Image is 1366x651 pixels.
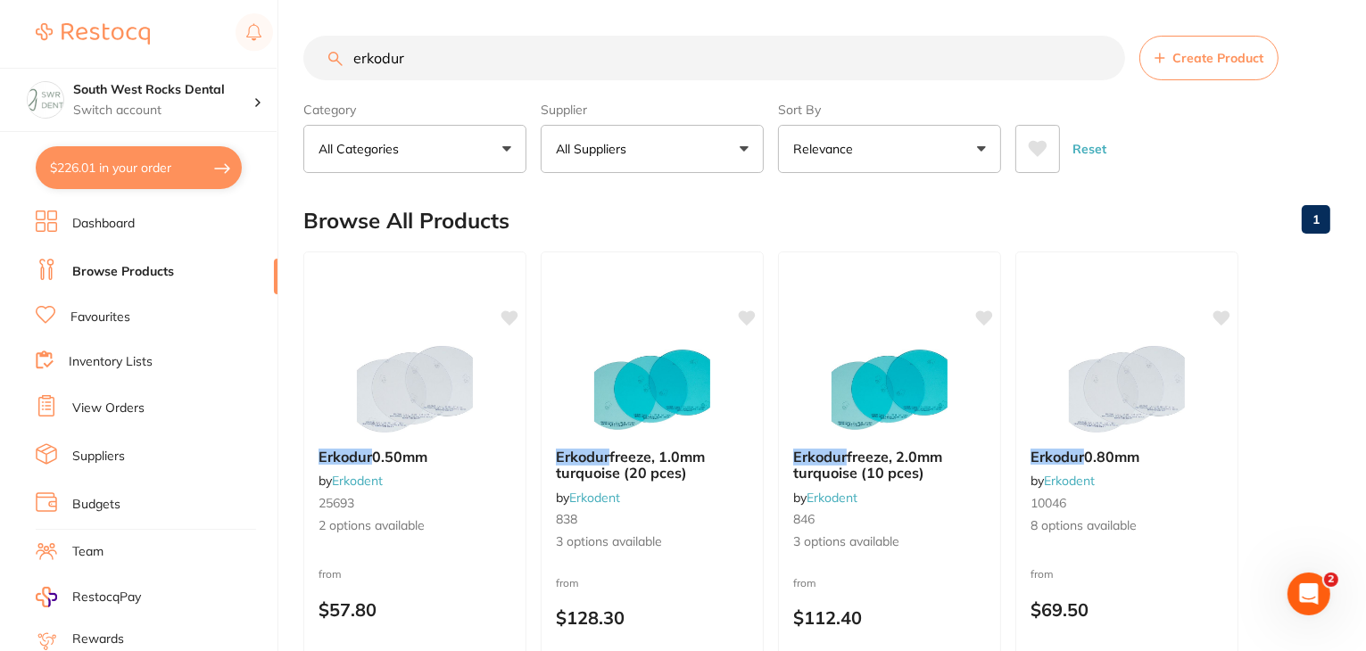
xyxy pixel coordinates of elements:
button: Create Product [1139,36,1279,80]
a: 1 [1302,202,1330,237]
p: Relevance [793,140,860,158]
button: Reset [1067,125,1112,173]
label: Supplier [541,102,764,118]
a: Dashboard [72,215,135,233]
p: $128.30 [556,607,749,628]
a: Browse Products [72,263,174,281]
span: 2 options available [319,517,511,535]
h2: Browse All Products [303,209,509,234]
label: Sort By [778,102,1001,118]
span: Create Product [1172,51,1263,65]
p: Switch account [73,102,253,119]
img: RestocqPay [36,587,57,607]
span: from [1031,567,1054,581]
b: Erkodur 0.80mm [1031,449,1223,465]
a: Team [72,543,103,561]
p: $112.40 [793,607,986,628]
span: 0.80mm [1084,448,1139,466]
span: by [1031,473,1095,489]
span: 10046 [1031,495,1066,511]
span: 846 [793,511,815,527]
b: Erkodur 0.50mm [319,449,511,465]
a: Erkodent [807,490,857,506]
em: Erkodur [556,448,609,466]
a: Erkodent [569,490,620,506]
a: Rewards [72,630,124,648]
p: All Categories [319,140,406,158]
a: Inventory Lists [69,353,153,371]
span: 2 [1324,573,1338,587]
a: Erkodent [1044,473,1095,489]
span: 3 options available [793,533,986,551]
a: Budgets [72,496,120,514]
span: 838 [556,511,577,527]
span: by [793,490,857,506]
span: from [319,567,342,581]
img: South West Rocks Dental [28,82,63,118]
span: from [556,576,579,589]
img: Erkodur freeze, 1.0mm turquoise (20 pces) [594,345,710,434]
button: Relevance [778,125,1001,173]
p: All Suppliers [556,140,633,158]
p: $69.50 [1031,599,1223,620]
span: RestocqPay [72,589,141,606]
span: by [556,490,620,506]
button: All Suppliers [541,125,764,173]
span: freeze, 2.0mm turquoise (10 pces) [793,448,942,482]
input: Search Products [303,36,1125,80]
span: freeze, 1.0mm turquoise (20 pces) [556,448,705,482]
em: Erkodur [793,448,847,466]
label: Category [303,102,526,118]
span: 3 options available [556,533,749,551]
img: Erkodur 0.80mm [1069,345,1185,434]
a: Suppliers [72,448,125,466]
img: Erkodur 0.50mm [357,345,473,434]
em: Erkodur [1031,448,1084,466]
iframe: Intercom live chat [1287,573,1330,615]
img: Erkodur freeze, 2.0mm turquoise (10 pces) [832,345,948,434]
a: Erkodent [332,473,383,489]
button: All Categories [303,125,526,173]
span: 8 options available [1031,517,1223,535]
b: Erkodur freeze, 2.0mm turquoise (10 pces) [793,449,986,482]
span: 25693 [319,495,354,511]
span: from [793,576,816,589]
a: Favourites [70,309,130,326]
a: Restocq Logo [36,13,150,54]
button: $226.01 in your order [36,146,242,189]
h4: South West Rocks Dental [73,81,253,99]
b: Erkodur freeze, 1.0mm turquoise (20 pces) [556,449,749,482]
img: Restocq Logo [36,23,150,45]
a: RestocqPay [36,587,141,607]
p: $57.80 [319,599,511,620]
em: Erkodur [319,448,372,466]
a: View Orders [72,400,145,417]
span: by [319,473,383,489]
span: 0.50mm [372,448,427,466]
